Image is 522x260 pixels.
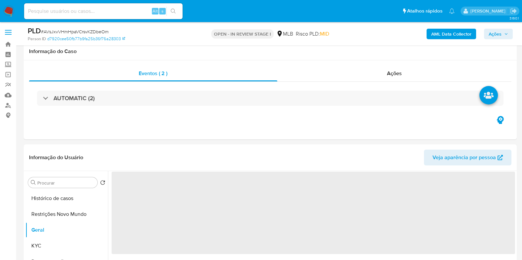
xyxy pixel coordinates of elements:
[100,180,105,187] button: Retornar ao pedido padrão
[387,70,402,77] span: Ações
[31,180,36,185] button: Procurar
[37,91,504,106] div: AUTOMATIC (2)
[112,172,515,254] span: ‌
[276,30,293,38] div: MLB
[431,29,471,39] b: AML Data Collector
[424,150,511,165] button: Veja aparência por pessoa
[47,36,125,42] a: d7920cee50fb77b9fa25b36f76a28303
[484,29,513,39] button: Ações
[139,70,167,77] span: Eventos ( 2 )
[166,7,180,16] button: search-icon
[41,28,109,35] span: # AVsJxvVHmHpaVCrsvKZDbeOm
[153,8,158,14] span: Alt
[29,154,83,161] h1: Informação do Usuário
[510,8,517,14] a: Sair
[25,206,108,222] button: Restrições Novo Mundo
[449,8,455,14] a: Notificações
[28,25,41,36] b: PLD
[433,150,496,165] span: Veja aparência por pessoa
[53,95,95,102] h3: AUTOMATIC (2)
[320,30,329,38] span: MID
[427,29,476,39] button: AML Data Collector
[296,30,329,38] span: Risco PLD:
[25,222,108,238] button: Geral
[407,8,442,14] span: Atalhos rápidos
[25,238,108,254] button: KYC
[161,8,163,14] span: s
[29,48,511,55] h1: Informação do Caso
[470,8,508,14] p: danilo.toledo@mercadolivre.com
[28,36,46,42] b: Person ID
[37,180,95,186] input: Procurar
[211,29,274,39] p: OPEN - IN REVIEW STAGE I
[24,7,183,15] input: Pesquise usuários ou casos...
[489,29,502,39] span: Ações
[25,190,108,206] button: Histórico de casos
